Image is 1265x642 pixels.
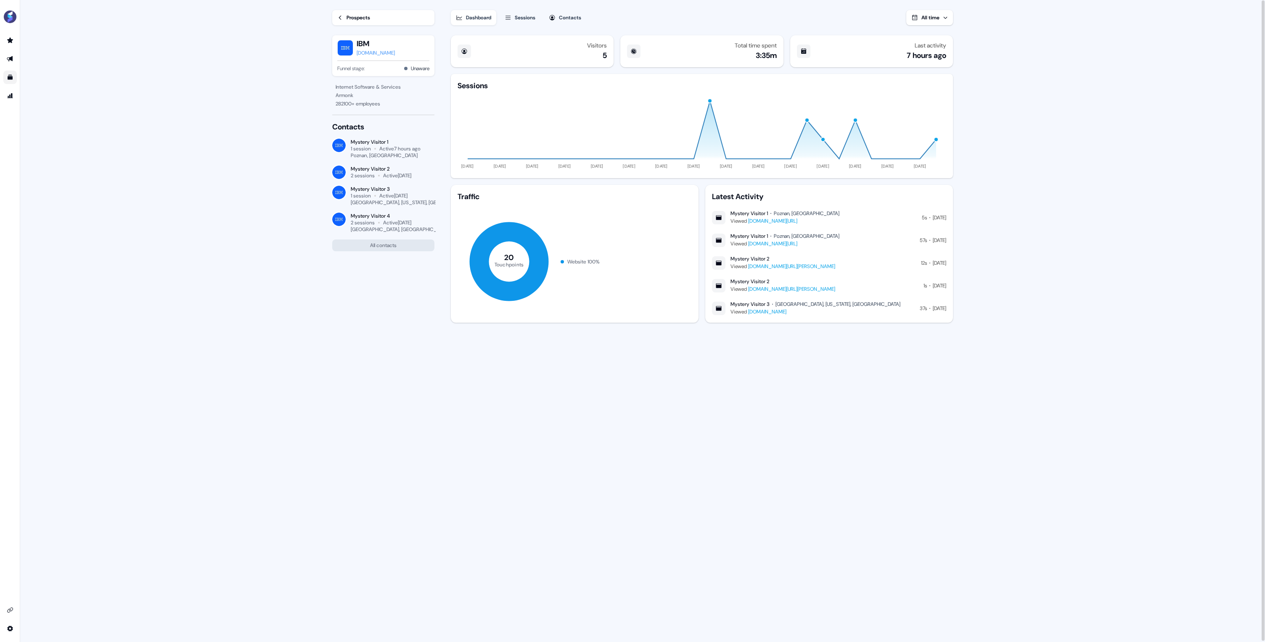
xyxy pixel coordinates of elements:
[451,10,496,25] button: Dashboard
[748,218,797,224] a: [DOMAIN_NAME][URL]
[3,622,17,635] a: Go to integrations
[494,163,506,169] tspan: [DATE]
[907,50,946,61] div: 7 hours ago
[817,163,829,169] tspan: [DATE]
[730,217,839,225] div: Viewed
[849,163,862,169] tspan: [DATE]
[458,81,488,91] div: Sessions
[495,261,524,268] tspan: Touchpoints
[351,152,418,159] div: Poznan, [GEOGRAPHIC_DATA]
[3,603,17,617] a: Go to integrations
[351,213,434,219] div: Mystery Visitor 4
[458,192,692,202] div: Traffic
[504,253,514,263] tspan: 20
[774,210,839,217] div: Poznan, [GEOGRAPHIC_DATA]
[730,278,769,285] div: Mystery Visitor 2
[712,192,946,202] div: Latest Activity
[730,233,768,239] div: Mystery Visitor 1
[383,219,411,226] div: Active [DATE]
[914,163,926,169] tspan: [DATE]
[920,236,927,245] div: 57s
[730,301,770,308] div: Mystery Visitor 3
[3,52,17,66] a: Go to outbound experience
[332,239,434,251] button: All contacts
[603,50,607,61] div: 5
[748,240,797,247] a: [DOMAIN_NAME][URL]
[336,91,431,100] div: Armonk
[3,34,17,47] a: Go to prospects
[351,219,375,226] div: 2 sessions
[379,145,421,152] div: Active 7 hours ago
[587,42,607,49] div: Visitors
[774,233,839,239] div: Poznan, [GEOGRAPHIC_DATA]
[559,13,581,22] div: Contacts
[558,163,571,169] tspan: [DATE]
[920,304,927,313] div: 37s
[756,50,777,61] div: 3:35m
[3,71,17,84] a: Go to templates
[3,89,17,103] a: Go to attribution
[515,13,535,22] div: Sessions
[730,285,835,293] div: Viewed
[526,163,539,169] tspan: [DATE]
[730,308,900,316] div: Viewed
[351,145,371,152] div: 1 session
[748,308,786,315] a: [DOMAIN_NAME]
[933,304,946,313] div: [DATE]
[730,255,769,262] div: Mystery Visitor 2
[567,258,600,266] div: Website 100 %
[351,226,450,233] div: [GEOGRAPHIC_DATA], [GEOGRAPHIC_DATA]
[337,64,365,73] span: Funnel stage:
[924,282,927,290] div: 1s
[623,163,635,169] tspan: [DATE]
[730,210,768,217] div: Mystery Visitor 1
[735,42,777,49] div: Total time spent
[921,259,927,267] div: 12s
[383,172,411,179] div: Active [DATE]
[730,239,839,248] div: Viewed
[748,263,835,270] a: [DOMAIN_NAME][URL][PERSON_NAME]
[933,282,946,290] div: [DATE]
[906,10,953,25] button: All time
[688,163,700,169] tspan: [DATE]
[933,213,946,222] div: [DATE]
[752,163,765,169] tspan: [DATE]
[332,122,434,132] div: Contacts
[915,42,946,49] div: Last activity
[785,163,797,169] tspan: [DATE]
[720,163,733,169] tspan: [DATE]
[933,236,946,245] div: [DATE]
[351,166,411,172] div: Mystery Visitor 2
[544,10,586,25] button: Contacts
[775,301,900,308] div: [GEOGRAPHIC_DATA], [US_STATE], [GEOGRAPHIC_DATA]
[933,259,946,267] div: [DATE]
[379,192,408,199] div: Active [DATE]
[351,186,434,192] div: Mystery Visitor 3
[730,262,835,271] div: Viewed
[332,10,434,25] a: Prospects
[922,213,927,222] div: 5s
[351,199,477,206] div: [GEOGRAPHIC_DATA], [US_STATE], [GEOGRAPHIC_DATA]
[351,192,371,199] div: 1 session
[357,49,395,57] a: [DOMAIN_NAME]
[655,163,668,169] tspan: [DATE]
[881,163,894,169] tspan: [DATE]
[921,14,939,21] span: All time
[347,13,370,22] div: Prospects
[591,163,603,169] tspan: [DATE]
[336,100,431,108] div: 282100 + employees
[351,139,421,145] div: Mystery Visitor 1
[336,83,431,91] div: Internet Software & Services
[351,172,375,179] div: 2 sessions
[461,163,474,169] tspan: [DATE]
[500,10,540,25] button: Sessions
[411,64,429,73] button: Unaware
[748,286,835,292] a: [DOMAIN_NAME][URL][PERSON_NAME]
[357,39,395,49] button: IBM
[466,13,491,22] div: Dashboard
